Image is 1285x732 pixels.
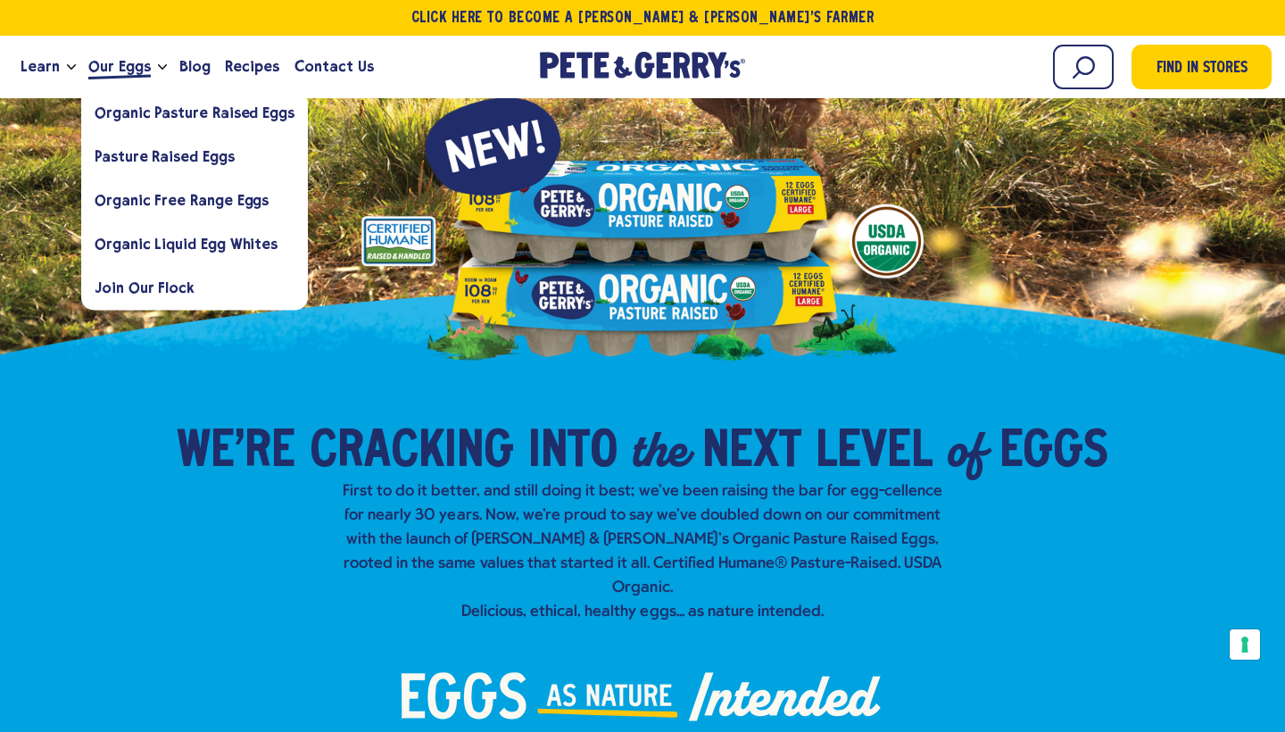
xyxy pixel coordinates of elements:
[336,479,949,624] p: First to do it better, and still doing it best; we've been raising the bar for egg-cellence for n...
[95,279,195,296] span: Join Our Flock
[95,236,278,253] span: Organic Liquid Egg Whites
[287,43,381,91] a: Contact Us
[81,91,308,135] a: Organic Pasture Raised Eggs
[13,43,67,91] a: Learn
[81,222,308,266] a: Organic Liquid Egg Whites
[95,104,294,121] span: Organic Pasture Raised Eggs
[702,426,801,479] span: Next
[95,192,269,209] span: Organic Free Range Eggs
[95,148,234,165] span: Pasture Raised Eggs
[1156,57,1248,81] span: Find in Stores
[1132,45,1272,89] a: Find in Stores
[294,55,374,78] span: Contact Us
[218,43,286,91] a: Recipes
[172,43,218,91] a: Blog
[999,426,1108,479] span: Eggs​
[81,135,308,179] a: Pasture Raised Eggs
[816,426,933,479] span: Level
[67,64,76,71] button: Open the dropdown menu for Learn
[947,417,985,481] em: of
[21,55,60,78] span: Learn
[177,426,295,479] span: We’re
[81,43,158,91] a: Our Eggs
[81,266,308,310] a: Join Our Flock
[158,64,167,71] button: Open the dropdown menu for Our Eggs
[1053,45,1114,89] input: Search
[179,55,211,78] span: Blog
[528,426,618,479] span: into
[225,55,279,78] span: Recipes
[1230,629,1260,660] button: Your consent preferences for tracking technologies
[310,426,514,479] span: Cracking
[88,55,151,78] span: Our Eggs
[81,179,308,222] a: Organic Free Range Eggs
[632,417,688,481] em: the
